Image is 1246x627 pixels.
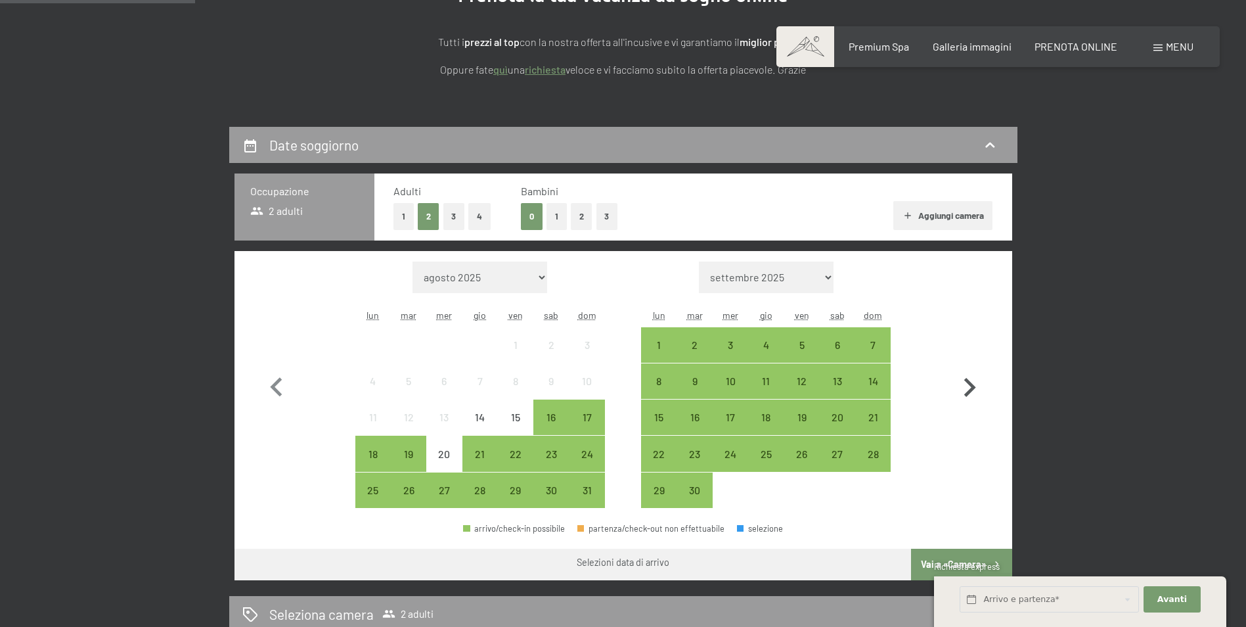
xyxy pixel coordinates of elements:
[784,436,819,471] div: Fri Sep 26 2025
[641,327,677,363] div: Mon Sep 01 2025
[713,363,748,399] div: arrivo/check-in possibile
[677,327,713,363] div: Tue Sep 02 2025
[784,327,819,363] div: Fri Sep 05 2025
[391,436,426,471] div: arrivo/check-in possibile
[653,310,665,321] abbr: lunedì
[533,327,569,363] div: Sat Aug 02 2025
[820,363,855,399] div: arrivo/check-in possibile
[382,607,434,620] span: 2 adulti
[535,485,567,518] div: 30
[578,310,596,321] abbr: domenica
[1144,586,1200,613] button: Avanti
[462,363,498,399] div: Thu Aug 07 2025
[784,363,819,399] div: arrivo/check-in possibile
[498,363,533,399] div: Fri Aug 08 2025
[855,436,891,471] div: arrivo/check-in possibile
[464,35,520,48] strong: prezzi al top
[641,436,677,471] div: arrivo/check-in possibile
[677,436,713,471] div: Tue Sep 23 2025
[569,400,604,435] div: arrivo/check-in possibile
[934,561,1000,572] span: Richiesta express
[355,400,391,435] div: Mon Aug 11 2025
[569,327,604,363] div: Sun Aug 03 2025
[391,436,426,471] div: Tue Aug 19 2025
[546,203,567,230] button: 1
[737,524,783,533] div: selezione
[269,605,374,624] h2: Seleziona camera
[642,340,675,373] div: 1
[714,376,747,409] div: 10
[679,449,711,482] div: 23
[250,184,359,198] h3: Occupazione
[533,473,569,508] div: arrivo/check-in possibile
[642,412,675,445] div: 15
[821,412,854,445] div: 20
[428,449,460,482] div: 20
[250,204,303,218] span: 2 adulti
[821,376,854,409] div: 13
[499,449,532,482] div: 22
[820,327,855,363] div: Sat Sep 06 2025
[677,473,713,508] div: arrivo/check-in possibile
[570,376,603,409] div: 10
[642,376,675,409] div: 8
[569,473,604,508] div: Sun Aug 31 2025
[392,412,425,445] div: 12
[849,40,909,53] a: Premium Spa
[677,363,713,399] div: arrivo/check-in possibile
[499,340,532,373] div: 1
[391,400,426,435] div: Tue Aug 12 2025
[820,400,855,435] div: Sat Sep 20 2025
[713,400,748,435] div: Wed Sep 17 2025
[468,203,491,230] button: 4
[533,327,569,363] div: arrivo/check-in non effettuabile
[426,363,462,399] div: Wed Aug 06 2025
[498,473,533,508] div: Fri Aug 29 2025
[569,363,604,399] div: arrivo/check-in non effettuabile
[499,412,532,445] div: 15
[428,376,460,409] div: 6
[933,40,1012,53] a: Galleria immagini
[641,473,677,508] div: arrivo/check-in possibile
[355,363,391,399] div: arrivo/check-in non effettuabile
[785,449,818,482] div: 26
[784,436,819,471] div: arrivo/check-in possibile
[713,436,748,471] div: Wed Sep 24 2025
[462,436,498,471] div: arrivo/check-in possibile
[748,436,784,471] div: Thu Sep 25 2025
[723,310,738,321] abbr: mercoledì
[570,449,603,482] div: 24
[357,449,389,482] div: 18
[713,436,748,471] div: arrivo/check-in possibile
[535,376,567,409] div: 9
[393,185,421,197] span: Adulti
[784,363,819,399] div: Fri Sep 12 2025
[544,310,558,321] abbr: sabato
[679,376,711,409] div: 9
[677,363,713,399] div: Tue Sep 09 2025
[1035,40,1117,53] a: PRENOTA ONLINE
[785,340,818,373] div: 5
[521,203,543,230] button: 0
[748,436,784,471] div: arrivo/check-in possibile
[391,473,426,508] div: Tue Aug 26 2025
[474,310,486,321] abbr: giovedì
[426,363,462,399] div: arrivo/check-in non effettuabile
[569,363,604,399] div: Sun Aug 10 2025
[569,473,604,508] div: arrivo/check-in possibile
[498,400,533,435] div: Fri Aug 15 2025
[749,340,782,373] div: 4
[855,400,891,435] div: Sun Sep 21 2025
[855,327,891,363] div: Sun Sep 07 2025
[436,310,452,321] abbr: mercoledì
[391,363,426,399] div: arrivo/check-in non effettuabile
[533,363,569,399] div: arrivo/check-in non effettuabile
[857,412,889,445] div: 21
[577,524,724,533] div: partenza/check-out non effettuabile
[418,203,439,230] button: 2
[392,449,425,482] div: 19
[641,363,677,399] div: Mon Sep 08 2025
[498,473,533,508] div: arrivo/check-in possibile
[714,340,747,373] div: 3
